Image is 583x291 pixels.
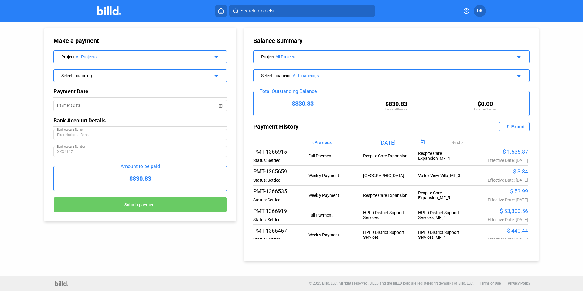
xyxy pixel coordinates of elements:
span: Next > [451,140,463,145]
div: Project [61,53,203,59]
button: Submit payment [53,197,227,212]
div: PMT-1366915 [253,149,308,155]
div: PMT-1366457 [253,228,308,234]
div: Effective Date: [DATE] [473,197,528,202]
button: Open calendar [217,99,223,105]
div: All Financings [293,73,496,78]
div: Respite Care Expansion [363,153,418,158]
div: Bank Account Details [53,117,227,124]
mat-icon: file_upload [504,123,511,130]
div: Full Payment [308,213,363,217]
div: Amount to be paid [118,163,163,169]
mat-icon: arrow_drop_down [514,53,522,60]
div: $830.83 [254,100,352,107]
button: Export [499,122,530,131]
div: PMT-1366919 [253,208,308,214]
div: Effective Date: [DATE] [473,158,528,163]
div: HPLD District Support Services_MF_4 [418,210,473,220]
button: Open calendar [418,139,427,147]
button: < Previous [307,137,336,148]
div: Status: Settled [253,217,308,222]
img: Billd Company Logo [97,6,121,15]
span: : [75,54,76,59]
div: HPLD District Support Services [363,230,418,240]
div: $ 440.44 [473,228,528,234]
div: Effective Date: [DATE] [473,217,528,222]
div: $ 3.84 [473,168,528,175]
b: Privacy Policy [508,281,530,286]
div: Respite Care Expansion_MF_5 [418,190,473,200]
div: $830.83 [352,100,440,108]
div: $ 53.99 [473,188,528,194]
div: Project [261,53,496,59]
div: Status: Settled [253,178,308,183]
div: PMT-1365659 [253,168,308,175]
div: Export [511,124,525,129]
mat-icon: arrow_drop_down [212,71,219,79]
mat-icon: arrow_drop_down [212,53,219,60]
div: Weekly Payment [308,193,363,198]
div: PMT-1366535 [253,188,308,194]
div: Finance Charges [441,108,529,111]
div: Select Financing [61,72,203,78]
div: $ 1,536.87 [473,149,528,155]
div: Effective Date: [DATE] [473,178,528,183]
div: Payment History [253,122,391,131]
div: All Projects [275,54,496,59]
div: Respite Care Expansion [363,193,418,198]
div: Status: Settled [253,237,308,242]
div: $830.83 [54,166,227,191]
button: Next > [447,137,468,148]
div: Make a payment [53,37,158,44]
div: Select Financing [261,72,496,78]
b: Terms of Use [480,281,501,286]
div: Weekly Payment [308,232,363,237]
div: Payment Date [53,88,227,94]
button: Search projects [229,5,375,17]
mat-icon: arrow_drop_down [514,71,522,79]
div: Total Outstanding Balance [257,88,320,94]
div: Effective Date: [DATE] [473,237,528,242]
span: : [292,73,293,78]
div: Valley View Villa_MF_3 [418,173,473,178]
div: HPLD District Support Services_MF_4 [418,230,473,240]
div: All Projects [76,54,203,59]
div: Full Payment [308,153,363,158]
span: Search projects [240,7,274,15]
img: logo [55,281,68,286]
div: $0.00 [441,100,529,108]
div: $ 53,800.56 [473,208,528,214]
span: Submit payment [124,203,156,207]
p: | [504,281,505,286]
button: DK [474,5,486,17]
span: DK [477,7,483,15]
span: < Previous [312,140,332,145]
div: Balance Summary [253,37,530,44]
div: Respite Care Expansion_MF_4 [418,151,473,161]
div: [GEOGRAPHIC_DATA] [363,173,418,178]
p: © 2025 Billd, LLC. All rights reserved. BILLD and the BILLD logo are registered trademarks of Bil... [309,281,474,286]
div: HPLD District Support Services [363,210,418,220]
div: Weekly Payment [308,173,363,178]
div: Principal Balance [352,108,440,111]
div: Status: Settled [253,197,308,202]
div: Status: Settled [253,158,308,163]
